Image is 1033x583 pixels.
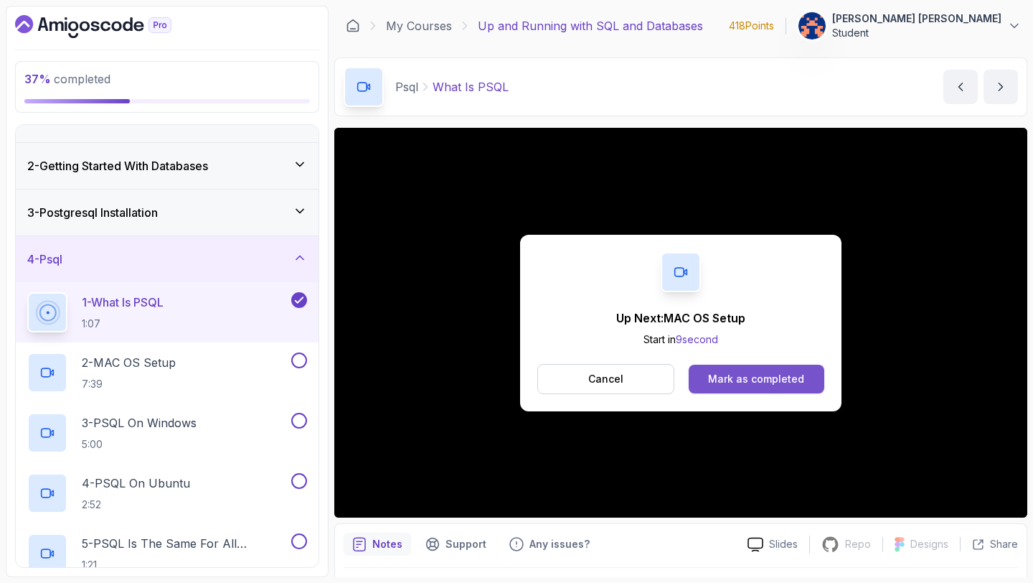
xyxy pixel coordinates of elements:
[372,537,402,551] p: Notes
[346,19,360,33] a: Dashboard
[943,70,978,104] button: previous content
[984,70,1018,104] button: next content
[395,78,418,95] p: Psql
[417,533,495,556] button: Support button
[82,437,197,452] p: 5:00
[832,26,1001,40] p: Student
[616,309,745,327] p: Up Next: MAC OS Setup
[27,413,307,453] button: 3-PSQL On Windows5:00
[15,15,204,38] a: Dashboard
[537,364,674,394] button: Cancel
[845,537,871,551] p: Repo
[676,333,718,345] span: 9 second
[27,204,158,221] h3: 3 - Postgresql Installation
[708,372,804,386] div: Mark as completed
[24,72,51,86] span: 37 %
[82,475,190,492] p: 4 - PSQL On Ubuntu
[529,537,590,551] p: Any issues?
[334,128,1027,518] iframe: 1 - What is PSQL
[433,78,509,95] p: What Is PSQL
[386,17,452,34] a: My Courses
[27,251,62,268] h3: 4 - Psql
[960,537,1018,551] button: Share
[27,157,208,174] h3: 2 - Getting Started With Databases
[27,353,307,393] button: 2-MAC OS Setup7:39
[990,537,1018,551] p: Share
[82,294,164,311] p: 1 - What Is PSQL
[82,354,176,371] p: 2 - MAC OS Setup
[24,72,110,86] span: completed
[910,537,948,551] p: Designs
[689,365,824,393] button: Mark as completed
[27,533,307,574] button: 5-PSQL Is The Same For All Operating Systems1:21
[798,11,1022,40] button: user profile image[PERSON_NAME] [PERSON_NAME]Student
[27,473,307,513] button: 4-PSQL On Ubuntu2:52
[82,558,288,572] p: 1:21
[82,317,164,331] p: 1:07
[16,236,319,282] button: 4-Psql
[798,12,826,39] img: user profile image
[832,11,1001,26] p: [PERSON_NAME] [PERSON_NAME]
[82,377,176,391] p: 7:39
[445,537,486,551] p: Support
[729,19,774,33] p: 418 Points
[16,143,319,189] button: 2-Getting Started With Databases
[769,537,798,551] p: Slides
[82,535,288,552] p: 5 - PSQL Is The Same For All Operating Systems
[82,498,190,512] p: 2:52
[478,17,703,34] p: Up and Running with SQL and Databases
[616,332,745,347] p: Start in
[27,292,307,332] button: 1-What Is PSQL1:07
[16,190,319,235] button: 3-Postgresql Installation
[736,537,809,552] a: Slides
[588,372,623,386] p: Cancel
[501,533,598,556] button: Feedback button
[344,533,411,556] button: notes button
[82,414,197,432] p: 3 - PSQL On Windows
